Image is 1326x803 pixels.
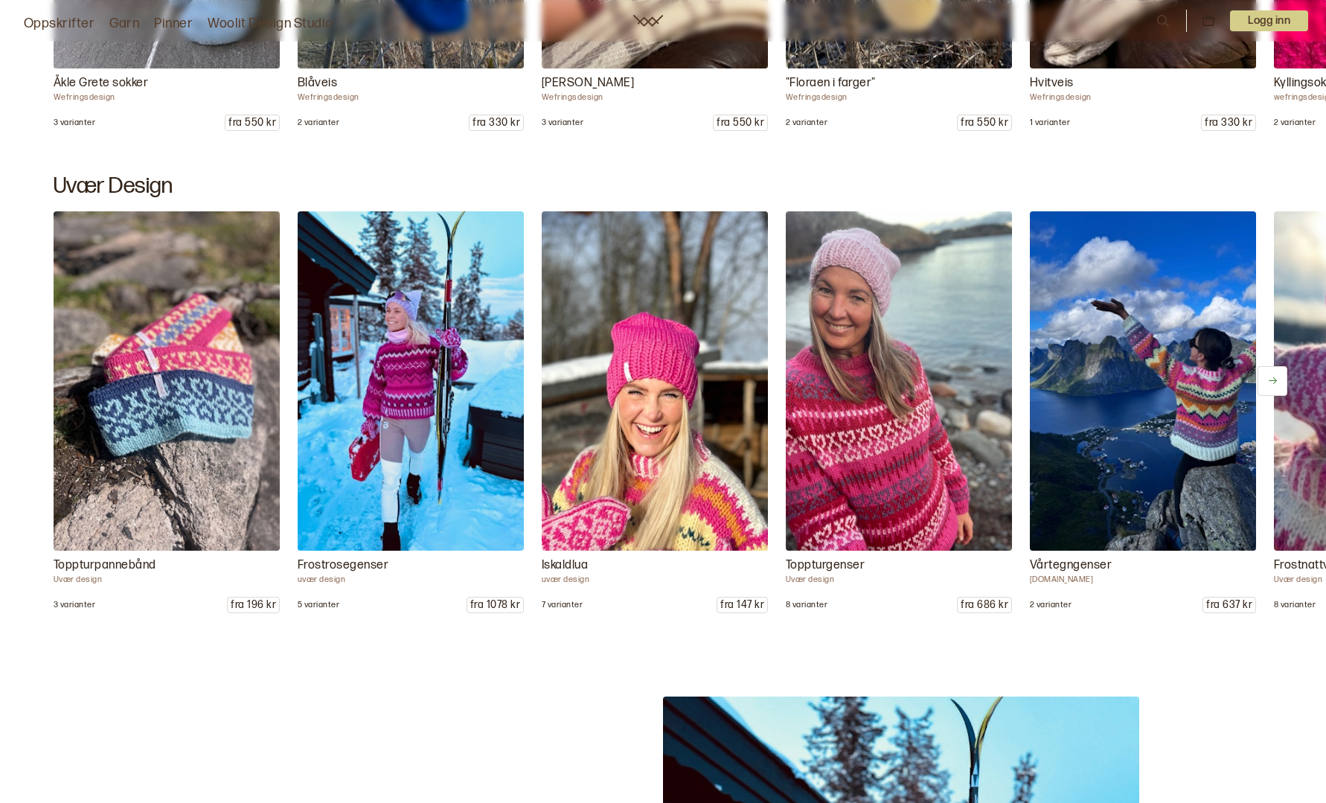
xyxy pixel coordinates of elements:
[1030,92,1256,103] p: Wefringsdesign
[542,92,768,103] p: Wefringsdesign
[786,211,1012,613] a: Uvær design Toppturgenser Toppturgenseren er en fargerik og fin genser som passer perfekt til din...
[1030,600,1072,610] p: 2 varianter
[298,575,524,585] p: uvær design
[542,118,583,128] p: 3 varianter
[54,557,280,575] p: Toppturpannebånd
[1030,575,1256,585] p: [DOMAIN_NAME]
[208,13,333,34] a: Woolit Design Studio
[298,600,339,610] p: 5 varianter
[1202,115,1255,130] p: fra 330 kr
[1203,598,1255,612] p: fra 637 kr
[1030,211,1256,551] img: uvær.design Vårtegngenser Vårtegngenseren strikkes med Drops Snow. Et tykt og varmt garn av 100% ...
[542,575,768,585] p: uvær design
[298,74,524,92] p: Blåveis
[1274,600,1316,610] p: 8 varianter
[786,600,827,610] p: 8 varianter
[298,118,339,128] p: 2 varianter
[54,575,280,585] p: Uvær design
[54,74,280,92] p: Åkle Grete sokker
[786,92,1012,103] p: Wefringsdesign
[54,118,95,128] p: 3 varianter
[542,211,768,613] a: uvær design Iskaldlua Iskaldlua er en enkel og raskstrikket lue som passer perfekt for deg som er...
[542,74,768,92] p: [PERSON_NAME]
[717,598,767,612] p: fra 147 kr
[1030,557,1256,575] p: Vårtegngenser
[1030,118,1070,128] p: 1 varianter
[958,115,1011,130] p: fra 550 kr
[1030,211,1256,613] a: uvær.design Vårtegngenser Vårtegngenseren strikkes med Drops Snow. Et tykt og varmt garn av 100% ...
[298,211,524,613] a: uvær design Frosegenser OBS! Alle genserne på bildene er strikket i Drops Snow, annen garninfo er...
[54,173,1272,199] h2: Uvær Design
[109,13,139,34] a: Garn
[225,115,279,130] p: fra 550 kr
[24,13,95,34] a: Oppskrifter
[786,74,1012,92] p: "Floraen i farger"
[470,115,523,130] p: fra 330 kr
[633,15,663,27] a: Woolit
[298,211,524,551] img: uvær design Frosegenser OBS! Alle genserne på bildene er strikket i Drops Snow, annen garninfo er...
[786,211,1012,551] img: Uvær design Toppturgenser Toppturgenseren er en fargerik og fin genser som passer perfekt til din...
[1230,10,1308,31] p: Logg inn
[154,13,193,34] a: Pinner
[786,118,827,128] p: 2 varianter
[1230,10,1308,31] button: User dropdown
[786,557,1012,575] p: Toppturgenser
[1274,118,1316,128] p: 2 varianter
[542,600,583,610] p: 7 varianter
[54,600,95,610] p: 3 varianter
[542,211,768,551] img: uvær design Iskaldlua Iskaldlua er en enkel og raskstrikket lue som passer perfekt for deg som er...
[54,211,280,551] img: Uvær design Topptpannebånd Bruk opp restegarnet! Toppturpannebåndet er et enkelt og behagelig pan...
[54,92,280,103] p: Wefringsdesign
[298,557,524,575] p: Frostrosegenser
[786,575,1012,585] p: Uvær design
[228,598,279,612] p: fra 196 kr
[1030,74,1256,92] p: Hvitveis
[958,598,1011,612] p: fra 686 kr
[542,557,768,575] p: Iskaldlua
[714,115,767,130] p: fra 550 kr
[467,598,523,612] p: fra 1078 kr
[54,211,280,613] a: Uvær design Topptpannebånd Bruk opp restegarnet! Toppturpannebåndet er et enkelt og behagelig pan...
[298,92,524,103] p: Wefringsdesign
